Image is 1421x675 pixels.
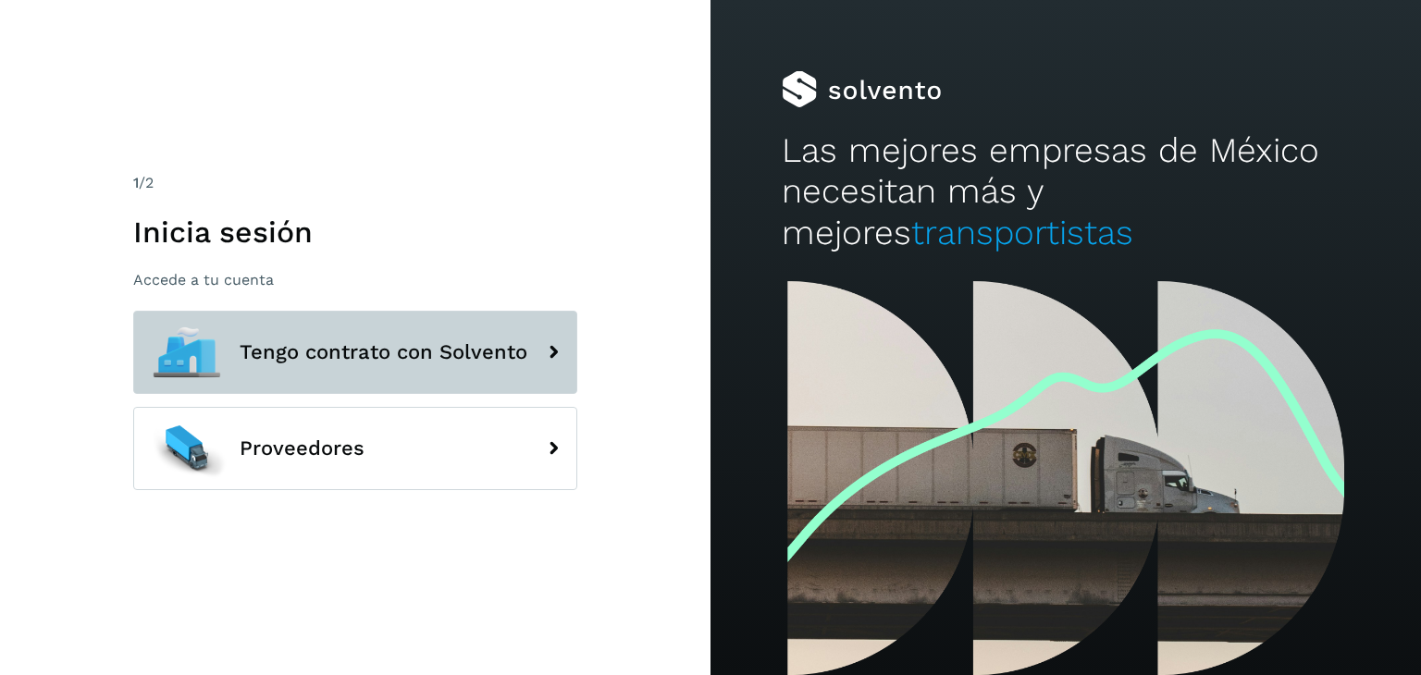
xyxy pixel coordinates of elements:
p: Accede a tu cuenta [133,271,577,288]
span: Tengo contrato con Solvento [240,341,527,363]
span: Proveedores [240,437,365,460]
h1: Inicia sesión [133,215,577,250]
button: Proveedores [133,407,577,490]
span: transportistas [911,213,1133,252]
div: /2 [133,172,577,194]
span: 1 [133,174,139,191]
button: Tengo contrato con Solvento [133,311,577,394]
h2: Las mejores empresas de México necesitan más y mejores [782,130,1350,253]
